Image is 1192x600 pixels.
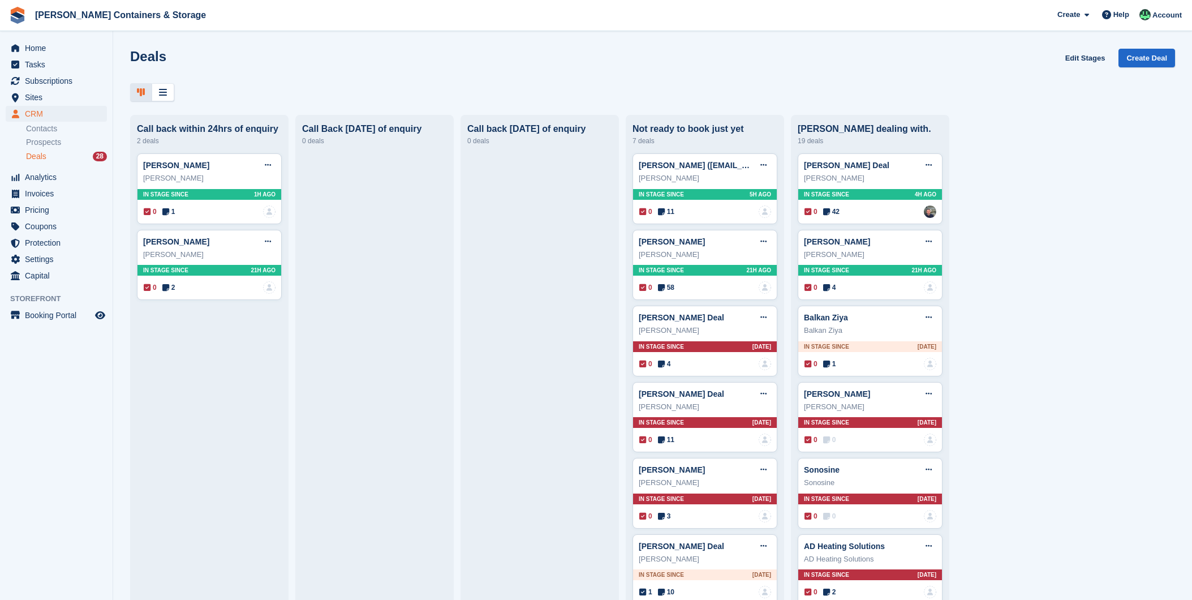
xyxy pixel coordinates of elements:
span: In stage since [804,342,849,351]
div: [PERSON_NAME] [639,554,771,565]
span: 1 [639,587,652,597]
span: Booking Portal [25,307,93,323]
span: In stage since [639,266,684,275]
span: 1 [823,359,836,369]
a: [PERSON_NAME] [639,237,705,246]
span: Home [25,40,93,56]
a: menu [6,202,107,218]
a: menu [6,169,107,185]
span: In stage since [804,418,849,427]
span: 0 [804,359,817,369]
div: [PERSON_NAME] [639,401,771,413]
span: 0 [639,282,652,293]
div: Sonosine [804,477,936,488]
span: In stage since [804,190,849,199]
span: Sites [25,89,93,105]
a: deal-assignee-blank [924,510,936,522]
span: Account [1152,10,1182,21]
span: 21H AGO [251,266,276,275]
span: 0 [639,207,652,217]
img: deal-assignee-blank [263,205,276,218]
a: [PERSON_NAME] [804,237,870,246]
div: 0 deals [467,134,612,148]
h1: Deals [130,49,166,64]
a: menu [6,73,107,89]
img: Arjun Preetham [1139,9,1151,20]
img: Adam Greenhalgh [924,205,936,218]
div: [PERSON_NAME] [639,249,771,260]
img: deal-assignee-blank [759,205,771,218]
span: 42 [823,207,840,217]
span: [DATE] [752,418,771,427]
span: [DATE] [918,571,936,579]
img: deal-assignee-blank [924,281,936,294]
span: In stage since [804,571,849,579]
a: menu [6,186,107,202]
div: [PERSON_NAME] dealing with. [798,124,943,134]
a: Contacts [26,123,107,134]
span: In stage since [639,418,684,427]
span: 5H AGO [750,190,771,199]
a: [PERSON_NAME] Containers & Storage [31,6,210,24]
span: In stage since [639,342,684,351]
a: Sonosine [804,465,840,474]
span: Coupons [25,218,93,234]
div: 19 deals [798,134,943,148]
img: deal-assignee-blank [924,358,936,370]
span: In stage since [143,266,188,275]
span: [DATE] [752,342,771,351]
span: [DATE] [752,495,771,503]
a: menu [6,106,107,122]
span: Analytics [25,169,93,185]
div: 2 deals [137,134,282,148]
img: deal-assignee-blank [759,358,771,370]
span: 58 [658,282,674,293]
img: deal-assignee-blank [759,510,771,522]
img: deal-assignee-blank [759,586,771,598]
a: menu [6,268,107,284]
span: In stage since [639,190,684,199]
span: 0 [804,511,817,521]
a: Deals 28 [26,151,107,162]
div: [PERSON_NAME] [143,249,276,260]
img: deal-assignee-blank [759,281,771,294]
span: 1 [162,207,175,217]
span: 0 [639,359,652,369]
div: [PERSON_NAME] [804,249,936,260]
span: 2 [162,282,175,293]
div: [PERSON_NAME] [639,173,771,184]
span: 4 [823,282,836,293]
span: Invoices [25,186,93,202]
span: In stage since [639,571,684,579]
div: [PERSON_NAME] [143,173,276,184]
a: Balkan Ziya [804,313,848,322]
div: [PERSON_NAME] [639,477,771,488]
span: 0 [823,511,836,521]
span: 0 [144,207,157,217]
span: 2 [823,587,836,597]
span: 21H AGO [911,266,936,275]
span: Settings [25,251,93,267]
img: deal-assignee-blank [263,281,276,294]
a: AD Heating Solutions [804,542,885,551]
span: 0 [639,435,652,445]
span: 10 [658,587,674,597]
span: Protection [25,235,93,251]
img: deal-assignee-blank [924,586,936,598]
span: In stage since [804,495,849,503]
span: 21H AGO [746,266,771,275]
a: [PERSON_NAME] [639,465,705,474]
a: [PERSON_NAME] Deal [639,313,724,322]
div: [PERSON_NAME] [804,401,936,413]
div: [PERSON_NAME] [804,173,936,184]
span: [DATE] [918,495,936,503]
div: 7 deals [632,134,777,148]
div: Not ready to book just yet [632,124,777,134]
span: 0 [804,587,817,597]
img: deal-assignee-blank [924,434,936,446]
